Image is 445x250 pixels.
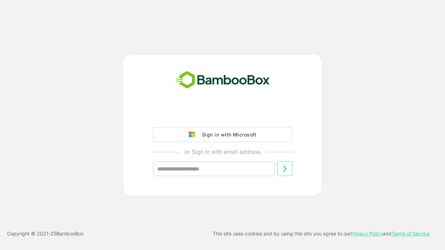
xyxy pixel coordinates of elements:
p: This site uses cookies and by using this site you agree to our and [213,230,430,238]
p: or Sign in with email address [185,148,260,156]
div: Sign in with Microsoft [199,130,256,139]
p: Copyright © 2021- 25 BambooBox [7,230,84,238]
img: bamboobox [172,69,274,92]
a: Terms of Service [391,231,430,236]
button: Sign in with Microsoft [153,127,292,142]
img: google [189,132,199,138]
a: Privacy Policy [351,231,383,236]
